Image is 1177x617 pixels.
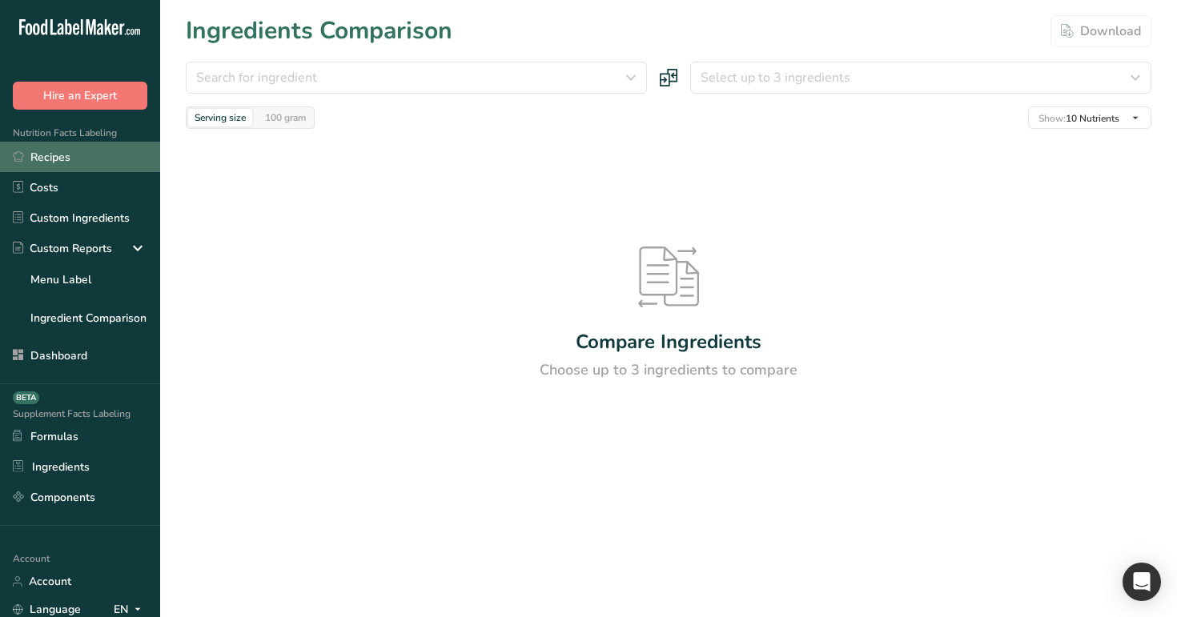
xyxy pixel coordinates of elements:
span: Show: [1038,112,1066,125]
div: BETA [13,391,39,404]
span: Search for ingredient [196,68,317,87]
button: Show:10 Nutrients [1028,106,1151,129]
div: Serving size [188,109,252,126]
div: 100 gram [259,109,312,126]
span: Select up to 3 ingredients [701,68,850,87]
div: Choose up to 3 ingredients to compare [540,359,797,381]
div: Custom Reports [13,240,112,257]
button: Download [1050,15,1151,47]
div: Open Intercom Messenger [1123,563,1161,601]
div: Compare Ingredients [576,327,761,356]
button: Hire an Expert [13,82,147,110]
button: Select up to 3 ingredients [690,62,1151,94]
button: Search for ingredient [186,62,647,94]
div: Download [1061,22,1141,41]
h1: Ingredients Comparison [186,13,452,49]
span: 10 Nutrients [1038,112,1119,125]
